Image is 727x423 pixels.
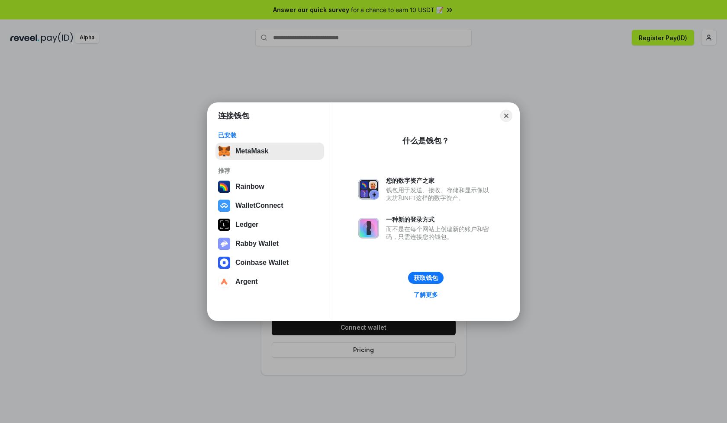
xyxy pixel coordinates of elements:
[235,278,258,286] div: Argent
[235,147,268,155] div: MetaMask
[218,219,230,231] img: svg+xml,%3Csvg%20xmlns%3D%22http%3A%2F%2Fwww.w3.org%2F2000%2Fsvg%22%20width%3D%2228%22%20height%3...
[235,240,279,248] div: Rabby Wallet
[218,145,230,157] img: svg+xml,%3Csvg%20fill%3D%22none%22%20height%3D%2233%22%20viewBox%3D%220%200%2035%2033%22%20width%...
[218,181,230,193] img: svg+xml,%3Csvg%20width%3D%22120%22%20height%3D%22120%22%20viewBox%3D%220%200%20120%20120%22%20fil...
[386,216,493,223] div: 一种新的登录方式
[414,274,438,282] div: 获取钱包
[218,238,230,250] img: svg+xml,%3Csvg%20xmlns%3D%22http%3A%2F%2Fwww.w3.org%2F2000%2Fsvg%22%20fill%3D%22none%22%20viewBox...
[414,291,438,299] div: 了解更多
[235,202,283,210] div: WalletConnect
[218,200,230,212] img: svg+xml,%3Csvg%20width%3D%2228%22%20height%3D%2228%22%20viewBox%3D%220%200%2028%2028%22%20fill%3D...
[358,218,379,239] img: svg+xml,%3Csvg%20xmlns%3D%22http%3A%2F%2Fwww.w3.org%2F2000%2Fsvg%22%20fill%3D%22none%22%20viewBox...
[216,254,324,271] button: Coinbase Wallet
[235,221,258,229] div: Ledger
[216,197,324,214] button: WalletConnect
[235,259,289,267] div: Coinbase Wallet
[408,272,444,284] button: 获取钱包
[409,289,443,300] a: 了解更多
[386,225,493,241] div: 而不是在每个网站上创建新的账户和密码，只需连接您的钱包。
[216,216,324,233] button: Ledger
[218,276,230,288] img: svg+xml,%3Csvg%20width%3D%2228%22%20height%3D%2228%22%20viewBox%3D%220%200%2028%2028%22%20fill%3D...
[386,186,493,202] div: 钱包用于发送、接收、存储和显示像以太坊和NFT这样的数字资产。
[218,131,322,139] div: 已安装
[216,143,324,160] button: MetaMask
[218,111,249,121] h1: 连接钱包
[235,183,264,191] div: Rainbow
[216,235,324,252] button: Rabby Wallet
[358,179,379,200] img: svg+xml,%3Csvg%20xmlns%3D%22http%3A%2F%2Fwww.w3.org%2F2000%2Fsvg%22%20fill%3D%22none%22%20viewBox...
[402,136,449,146] div: 什么是钱包？
[216,273,324,290] button: Argent
[386,177,493,184] div: 您的数字资产之家
[218,257,230,269] img: svg+xml,%3Csvg%20width%3D%2228%22%20height%3D%2228%22%20viewBox%3D%220%200%2028%2028%22%20fill%3D...
[500,110,512,122] button: Close
[218,167,322,175] div: 推荐
[216,178,324,195] button: Rainbow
